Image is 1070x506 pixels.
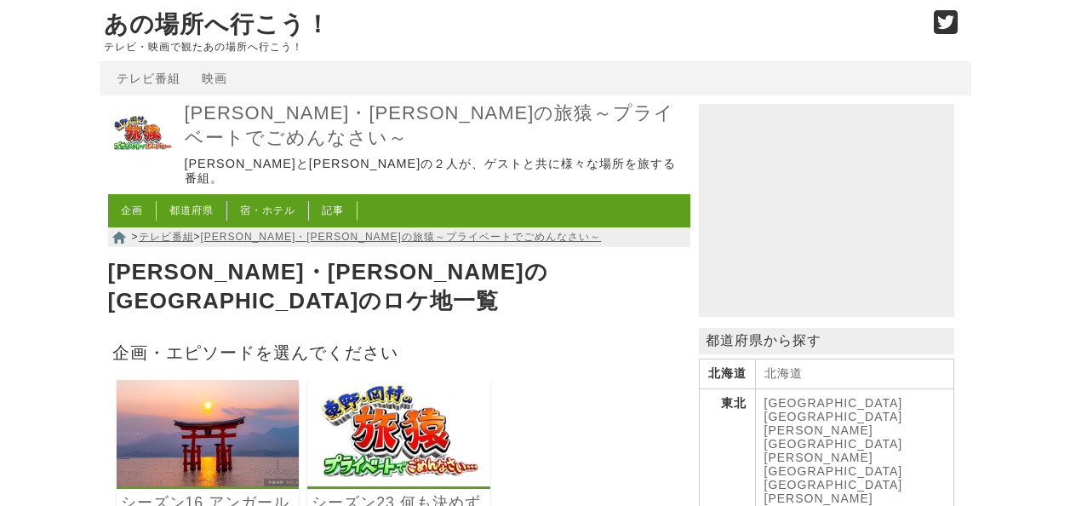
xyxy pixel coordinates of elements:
a: 東野・岡村の旅猿～プライベートでごめんなさい～ シーズン23 何も決めずに 広島県の旅 [307,474,490,489]
a: [PERSON_NAME][GEOGRAPHIC_DATA] [764,423,903,451]
p: 都道府県から探す [699,328,954,354]
img: 東野・岡村の旅猿～プライベートでごめんなさい～ シーズン16 アンガールズ田中おすすめ広島県の旅 [117,380,300,486]
a: [GEOGRAPHIC_DATA] [764,396,903,410]
p: [PERSON_NAME]と[PERSON_NAME]の２人が、ゲストと共に様々な場所を旅する番組。 [185,157,686,187]
a: 映画 [202,72,227,85]
a: テレビ番組 [139,231,194,243]
a: [GEOGRAPHIC_DATA] [764,478,903,492]
a: 東野・岡村の旅猿～プライベートでごめんなさい～ シーズン16 アンガールズ田中おすすめ広島県の旅 [117,474,300,489]
p: テレビ・映画で観たあの場所へ行こう！ [104,41,916,53]
a: [GEOGRAPHIC_DATA] [764,410,903,423]
img: 東野・岡村の旅猿～プライベートでごめんなさい～ [108,100,176,168]
a: [PERSON_NAME][GEOGRAPHIC_DATA] [764,451,903,478]
a: 都道府県 [169,204,214,216]
a: 記事 [322,204,344,216]
a: 企画 [121,204,143,216]
a: 北海道 [764,366,803,380]
a: 東野・岡村の旅猿～プライベートでごめんなさい～ [108,156,176,170]
a: あの場所へ行こう！ [104,11,330,37]
a: テレビ番組 [117,72,180,85]
nav: > > [108,227,690,247]
img: 東野・岡村の旅猿～プライベートでごめんなさい～ シーズン23 何も決めずに 広島県の旅 [307,380,490,486]
a: 宿・ホテル [240,204,295,216]
h2: 企画・エピソードを選んでください [108,337,690,367]
th: 北海道 [699,359,755,389]
h1: [PERSON_NAME]・[PERSON_NAME]の[GEOGRAPHIC_DATA]のロケ地一覧 [108,254,690,320]
a: [PERSON_NAME]・[PERSON_NAME]の旅猿～プライベートでごめんなさい～ [201,231,601,243]
a: Twitter (@go_thesights) [934,20,958,35]
a: [PERSON_NAME]・[PERSON_NAME]の旅猿～プライベートでごめんなさい～ [185,101,686,150]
